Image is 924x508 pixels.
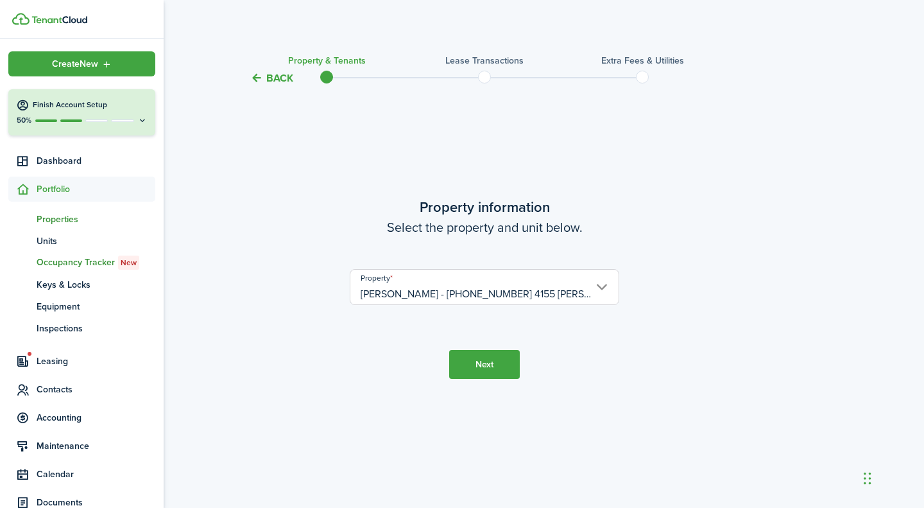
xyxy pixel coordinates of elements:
span: Keys & Locks [37,278,155,292]
span: Create New [52,60,98,69]
input: Select a property [350,269,619,305]
span: Inspections [37,322,155,335]
h3: Extra fees & Utilities [601,54,684,67]
h4: Finish Account Setup [33,100,148,110]
span: New [121,257,137,268]
h3: Lease Transactions [445,54,524,67]
button: Next [449,350,520,379]
a: Equipment [8,295,155,317]
button: Finish Account Setup50% [8,89,155,136]
a: Dashboard [8,148,155,173]
wizard-step-header-title: Property information [215,197,754,218]
wizard-step-header-description: Select the property and unit below. [215,218,754,237]
iframe: Chat Widget [860,446,924,508]
button: Back [250,71,293,85]
span: Occupancy Tracker [37,256,155,270]
a: Inspections [8,317,155,339]
a: Occupancy TrackerNew [8,252,155,274]
img: TenantCloud [31,16,87,24]
span: Leasing [37,355,155,368]
span: Maintenance [37,439,155,453]
span: Calendar [37,468,155,481]
span: Properties [37,213,155,226]
span: Units [37,234,155,248]
img: TenantCloud [12,13,30,25]
a: Properties [8,208,155,230]
p: 50% [16,115,32,126]
span: Portfolio [37,182,155,196]
span: Equipment [37,300,155,313]
span: Contacts [37,383,155,396]
span: Dashboard [37,154,155,168]
a: Units [8,230,155,252]
span: Accounting [37,411,155,425]
button: Open menu [8,51,155,76]
h3: Property & Tenants [288,54,366,67]
a: Keys & Locks [8,274,155,295]
div: Drag [864,459,871,498]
